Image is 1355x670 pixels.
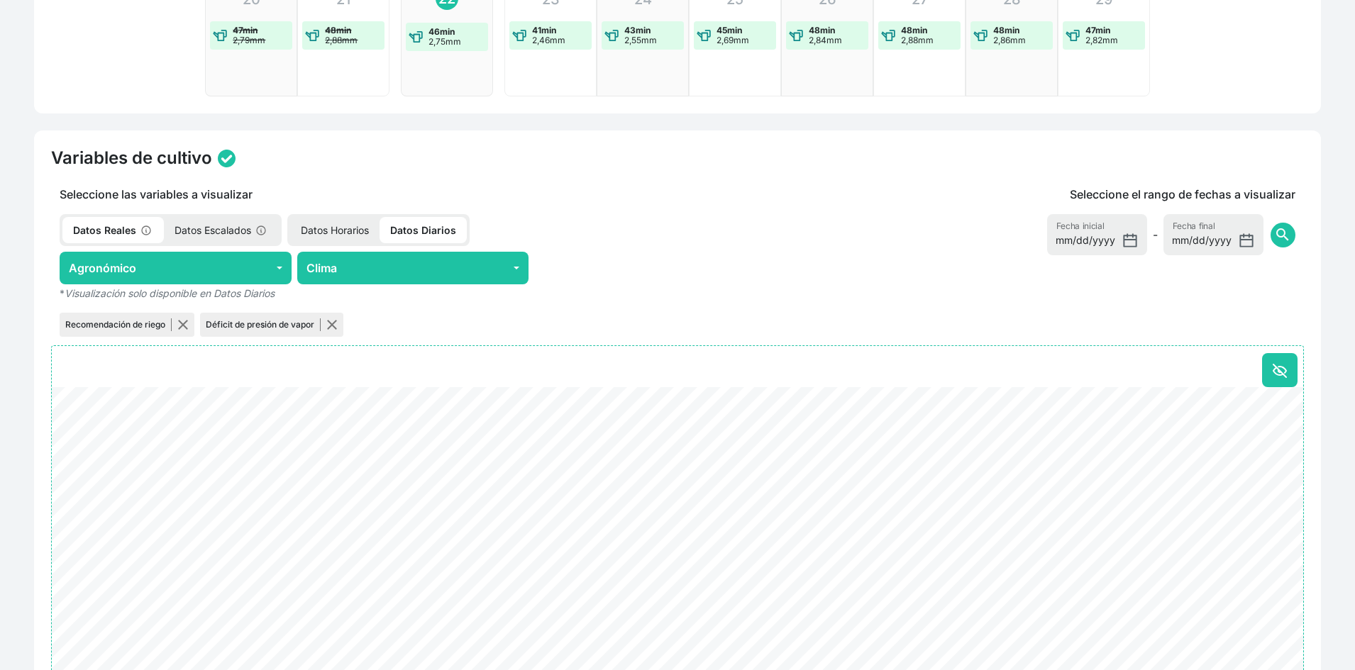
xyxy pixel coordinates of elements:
[1262,353,1298,387] button: Ocultar todo
[325,25,351,35] strong: 48min
[1085,35,1118,45] p: 2,82mm
[297,252,529,284] button: Clima
[51,186,775,203] p: Seleccione las variables a visualizar
[1070,186,1295,203] p: Seleccione el rango de fechas a visualizar
[604,28,619,43] img: water-event
[1153,226,1158,243] span: -
[993,25,1019,35] strong: 48min
[213,28,227,43] img: water-event
[206,318,321,331] p: Déficit de presión de vapor
[325,35,358,45] p: 2,88mm
[512,28,526,43] img: water-event
[62,217,164,243] p: Datos Reales
[717,35,749,45] p: 2,69mm
[51,147,212,169] h4: Variables de cultivo
[1271,223,1295,247] button: search
[164,217,279,243] p: Datos Escalados
[993,35,1026,45] p: 2,86mm
[717,25,742,35] strong: 45min
[1274,226,1291,243] span: search
[789,28,803,43] img: water-event
[428,37,461,47] p: 2,75mm
[305,28,319,43] img: water-event
[65,287,275,299] em: Visualización solo disponible en Datos Diarios
[218,150,236,167] img: status
[380,217,467,243] p: Datos Diarios
[624,25,651,35] strong: 43min
[409,30,423,44] img: water-event
[624,35,657,45] p: 2,55mm
[901,35,934,45] p: 2,88mm
[881,28,895,43] img: water-event
[809,35,842,45] p: 2,84mm
[809,25,835,35] strong: 48min
[428,26,455,37] strong: 46min
[233,25,258,35] strong: 47min
[290,217,380,243] p: Datos Horarios
[532,35,565,45] p: 2,46mm
[233,35,265,45] p: 2,79mm
[901,25,927,35] strong: 48min
[60,252,292,284] button: Agronómico
[973,28,988,43] img: water-event
[65,318,172,331] p: Recomendación de riego
[697,28,711,43] img: water-event
[1066,28,1080,43] img: water-event
[1085,25,1110,35] strong: 47min
[532,25,556,35] strong: 41min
